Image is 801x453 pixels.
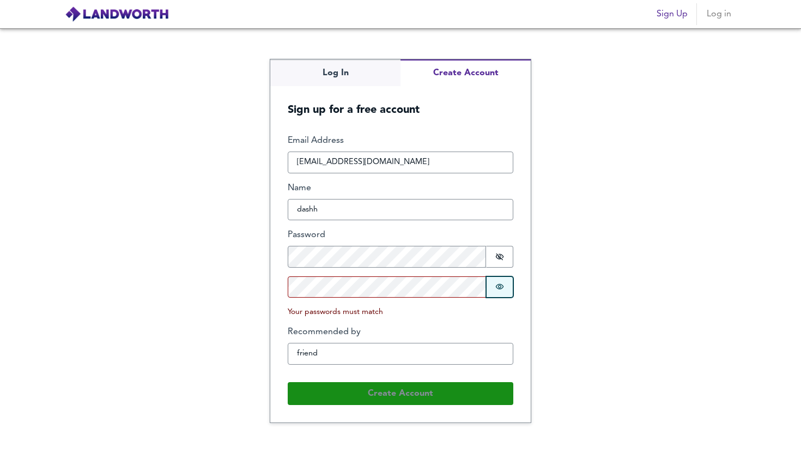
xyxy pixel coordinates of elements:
button: Create Account [400,59,531,86]
input: How did you hear of Landworth? [288,343,513,365]
button: Sign Up [652,3,692,25]
button: Show password [486,246,513,268]
span: Log in [706,7,732,22]
img: logo [65,6,169,22]
label: Email Address [288,135,513,147]
label: Recommended by [288,326,513,339]
button: Log In [270,59,400,86]
span: Sign Up [657,7,688,22]
button: Log in [701,3,736,25]
label: Name [288,182,513,195]
h5: Sign up for a free account [270,86,531,117]
input: How can we reach you? [288,152,513,173]
label: Password [288,229,513,241]
button: Show password [486,276,513,298]
input: What should we call you? [288,199,513,221]
button: Create Account [288,382,513,405]
p: Your passwords must match [288,306,513,317]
